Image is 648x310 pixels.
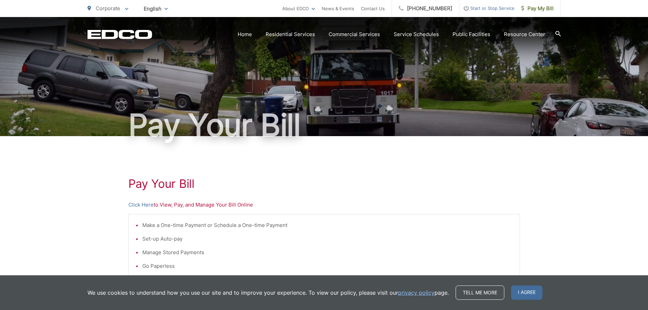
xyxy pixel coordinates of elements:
[142,248,513,257] li: Manage Stored Payments
[453,30,490,38] a: Public Facilities
[282,4,315,13] a: About EDCO
[398,289,434,297] a: privacy policy
[128,177,520,191] h1: Pay Your Bill
[322,4,354,13] a: News & Events
[394,30,439,38] a: Service Schedules
[142,262,513,270] li: Go Paperless
[329,30,380,38] a: Commercial Services
[266,30,315,38] a: Residential Services
[88,108,561,142] h1: Pay Your Bill
[521,4,554,13] span: Pay My Bill
[128,201,154,209] a: Click Here
[238,30,252,38] a: Home
[142,235,513,243] li: Set-up Auto-pay
[96,5,120,12] span: Corporate
[456,285,504,300] a: Tell me more
[511,285,542,300] span: I agree
[361,4,385,13] a: Contact Us
[504,30,545,38] a: Resource Center
[88,30,152,39] a: EDCD logo. Return to the homepage.
[139,3,173,15] span: English
[128,201,520,209] p: to View, Pay, and Manage Your Bill Online
[88,289,449,297] p: We use cookies to understand how you use our site and to improve your experience. To view our pol...
[142,221,513,229] li: Make a One-time Payment or Schedule a One-time Payment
